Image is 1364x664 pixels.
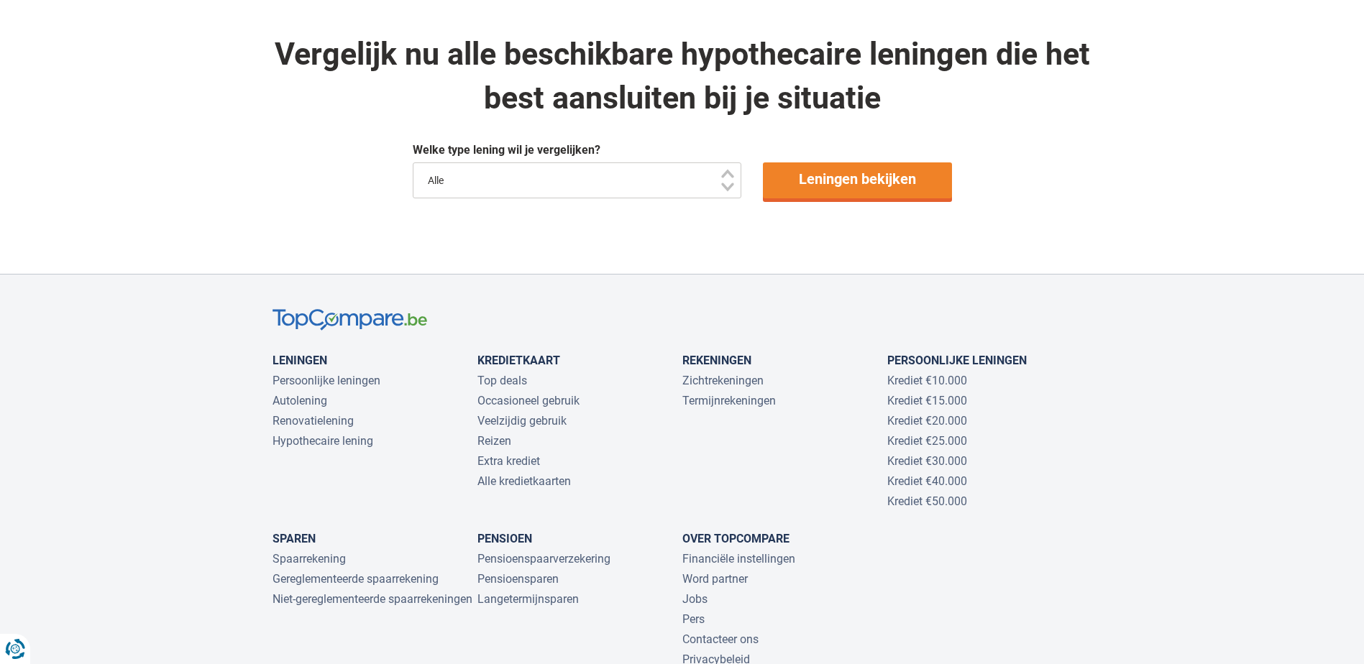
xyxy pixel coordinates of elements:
[682,532,789,545] a: Over TopCompare
[477,592,579,606] a: Langetermijnsparen
[477,414,567,428] a: Veelzijdig gebruik
[682,612,705,626] a: Pers
[477,394,580,407] a: Occasioneel gebruik
[477,354,560,367] a: Kredietkaart
[887,354,1027,367] a: Persoonlijke leningen
[273,414,354,428] a: Renovatielening
[887,414,967,428] a: Krediet €20.000
[477,532,532,545] a: Pensioen
[887,454,967,468] a: Krediet €30.000
[273,309,427,331] img: TopCompare
[273,434,373,448] a: Hypothecaire lening
[682,552,795,566] a: Financiële instellingen
[273,592,472,606] a: Niet-gereglementeerde spaarrekeningen
[273,374,380,387] a: Persoonlijke leningen
[477,474,571,488] a: Alle kredietkaarten
[763,162,952,198] a: Leningen bekijken
[477,434,511,448] a: Reizen
[413,142,952,159] div: Welke type lening wil je vergelijken?
[477,552,610,566] a: Pensioenspaarverzekering
[477,572,559,586] a: Pensioensparen
[887,494,967,508] a: Krediet €50.000
[273,394,327,407] a: Autolening
[682,354,751,367] a: Rekeningen
[273,354,327,367] a: Leningen
[273,572,439,586] a: Gereglementeerde spaarrekening
[273,552,346,566] a: Spaarrekening
[887,434,967,448] a: Krediet €25.000
[682,572,748,586] a: Word partner
[682,632,759,646] a: Contacteer ons
[477,454,540,468] a: Extra krediet
[273,532,316,545] a: Sparen
[477,374,527,387] a: Top deals
[273,32,1092,121] div: Vergelijk nu alle beschikbare hypothecaire leningen die het best aansluiten bij je situatie
[887,394,967,407] a: Krediet €15.000
[682,374,764,387] a: Zichtrekeningen
[682,394,776,407] a: Termijnrekeningen
[682,592,708,606] a: Jobs
[887,474,967,488] a: Krediet €40.000
[887,374,967,387] a: Krediet €10.000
